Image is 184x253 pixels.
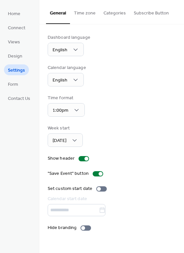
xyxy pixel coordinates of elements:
span: English [53,76,67,85]
span: Contact Us [8,95,30,102]
span: English [53,46,67,55]
a: Views [4,36,24,47]
a: Design [4,50,26,61]
span: Design [8,53,22,60]
span: [DATE] [53,136,66,145]
div: Set custom start date [48,185,92,192]
a: Contact Us [4,93,34,103]
span: Settings [8,67,25,74]
span: Connect [8,25,25,32]
div: Dashboard language [48,34,90,41]
a: Home [4,8,24,19]
span: Views [8,39,20,46]
a: Settings [4,64,29,75]
div: "Save Event" button [48,170,89,177]
div: Calendar start date [48,195,174,202]
div: Show header [48,155,75,162]
a: Form [4,79,22,89]
div: Week start [48,125,81,132]
span: Home [8,11,20,17]
span: 1:00pm [53,106,68,115]
span: Form [8,81,18,88]
div: Hide branding [48,224,77,231]
a: Connect [4,22,29,33]
div: Time format [48,95,83,102]
div: Calendar language [48,64,86,71]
